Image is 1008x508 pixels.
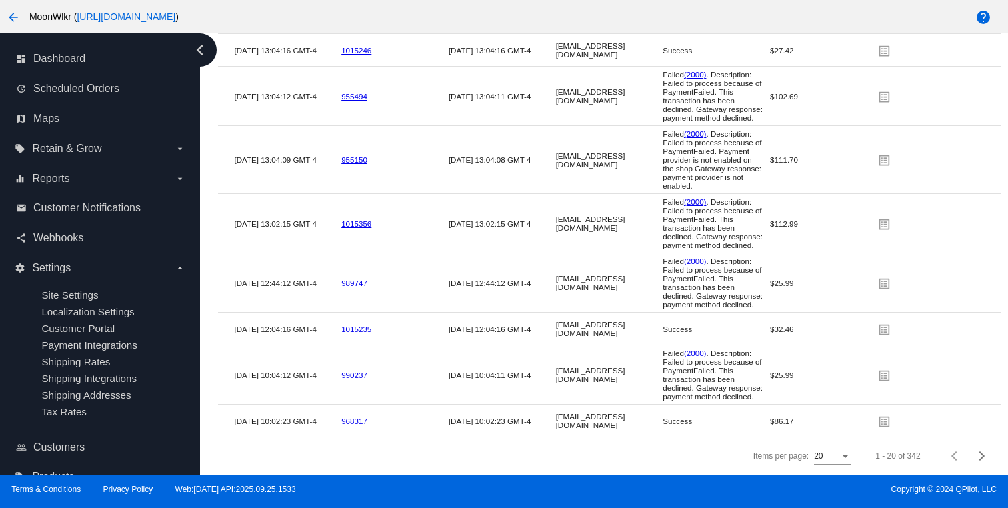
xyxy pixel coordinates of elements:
[341,219,371,228] a: 1015356
[556,148,663,172] mat-cell: [EMAIL_ADDRESS][DOMAIN_NAME]
[449,321,556,337] mat-cell: [DATE] 12:04:16 GMT-4
[814,452,851,461] mat-select: Items per page:
[16,437,185,458] a: people_outline Customers
[770,216,877,231] mat-cell: $112.99
[341,325,371,333] a: 1015235
[684,70,707,79] a: (2000)
[32,471,74,483] span: Products
[41,406,87,417] span: Tax Rates
[341,371,367,379] a: 990237
[175,143,185,154] i: arrow_drop_down
[234,89,341,104] mat-cell: [DATE] 13:04:12 GMT-4
[877,411,893,431] mat-icon: list_alt
[234,413,341,429] mat-cell: [DATE] 10:02:23 GMT-4
[877,213,893,234] mat-icon: list_alt
[175,173,185,184] i: arrow_drop_down
[877,273,893,293] mat-icon: list_alt
[770,152,877,167] mat-cell: $111.70
[877,40,893,61] mat-icon: list_alt
[663,70,763,122] span: Failed . Description: Failed to process because of PaymentFailed. This transaction has been decli...
[41,373,137,384] a: Shipping Integrations
[341,92,367,101] a: 955494
[770,43,877,58] mat-cell: $27.42
[16,203,27,213] i: email
[684,257,707,265] a: (2000)
[175,471,185,482] i: arrow_drop_down
[5,9,21,25] mat-icon: arrow_back
[556,38,663,62] mat-cell: [EMAIL_ADDRESS][DOMAIN_NAME]
[877,365,893,385] mat-icon: list_alt
[16,78,185,99] a: update Scheduled Orders
[814,451,823,461] span: 20
[16,442,27,453] i: people_outline
[33,441,85,453] span: Customers
[189,39,211,61] i: chevron_left
[684,129,707,138] a: (2000)
[32,262,71,274] span: Settings
[770,367,877,383] mat-cell: $25.99
[663,46,692,55] span: Success
[15,173,25,184] i: equalizer
[41,289,98,301] a: Site Settings
[15,263,25,273] i: settings
[234,43,341,58] mat-cell: [DATE] 13:04:16 GMT-4
[33,53,85,65] span: Dashboard
[663,349,763,401] span: Failed . Description: Failed to process because of PaymentFailed. This transaction has been decli...
[41,356,110,367] span: Shipping Rates
[175,485,296,494] a: Web:[DATE] API:2025.09.25.1533
[975,9,991,25] mat-icon: help
[770,413,877,429] mat-cell: $86.17
[663,129,761,190] span: Failed . Description: Failed to process because of PaymentFailed. Payment provider is not enabled...
[663,325,692,333] span: Success
[877,149,893,170] mat-icon: list_alt
[556,363,663,387] mat-cell: [EMAIL_ADDRESS][DOMAIN_NAME]
[77,11,175,22] a: [URL][DOMAIN_NAME]
[11,485,81,494] a: Terms & Conditions
[449,216,556,231] mat-cell: [DATE] 13:02:15 GMT-4
[16,83,27,94] i: update
[969,443,995,469] button: Next page
[663,257,763,309] span: Failed . Description: Failed to process because of PaymentFailed. This transaction has been decli...
[16,113,27,124] i: map
[875,451,920,461] div: 1 - 20 of 342
[16,48,185,69] a: dashboard Dashboard
[663,197,763,249] span: Failed . Description: Failed to process because of PaymentFailed. This transaction has been decli...
[16,197,185,219] a: email Customer Notifications
[175,263,185,273] i: arrow_drop_down
[41,306,134,317] a: Localization Settings
[32,173,69,185] span: Reports
[341,155,367,164] a: 955150
[942,443,969,469] button: Previous page
[341,46,371,55] a: 1015246
[556,409,663,433] mat-cell: [EMAIL_ADDRESS][DOMAIN_NAME]
[33,202,141,214] span: Customer Notifications
[449,275,556,291] mat-cell: [DATE] 12:44:12 GMT-4
[33,232,83,244] span: Webhooks
[33,83,119,95] span: Scheduled Orders
[515,485,997,494] span: Copyright © 2024 QPilot, LLC
[234,216,341,231] mat-cell: [DATE] 13:02:15 GMT-4
[770,321,877,337] mat-cell: $32.46
[41,323,115,334] a: Customer Portal
[29,11,179,22] span: MoonWlkr ( )
[234,321,341,337] mat-cell: [DATE] 12:04:16 GMT-4
[15,471,25,482] i: local_offer
[684,349,707,357] a: (2000)
[556,317,663,341] mat-cell: [EMAIL_ADDRESS][DOMAIN_NAME]
[449,413,556,429] mat-cell: [DATE] 10:02:23 GMT-4
[234,152,341,167] mat-cell: [DATE] 13:04:09 GMT-4
[341,279,367,287] a: 989747
[753,451,809,461] div: Items per page:
[16,233,27,243] i: share
[556,211,663,235] mat-cell: [EMAIL_ADDRESS][DOMAIN_NAME]
[32,143,101,155] span: Retain & Grow
[556,271,663,295] mat-cell: [EMAIL_ADDRESS][DOMAIN_NAME]
[234,275,341,291] mat-cell: [DATE] 12:44:12 GMT-4
[663,417,692,425] span: Success
[449,89,556,104] mat-cell: [DATE] 13:04:11 GMT-4
[341,417,367,425] a: 968317
[877,86,893,107] mat-icon: list_alt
